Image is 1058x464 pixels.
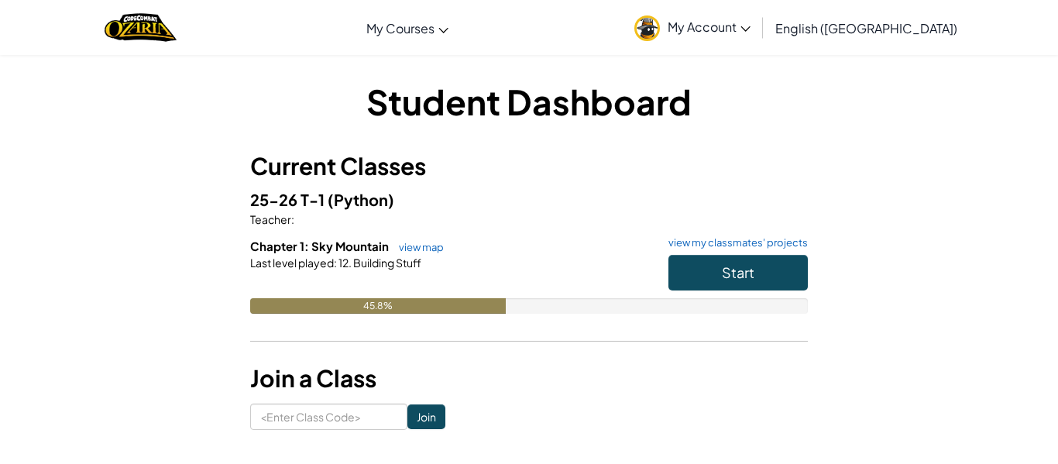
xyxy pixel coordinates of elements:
[722,263,754,281] span: Start
[250,256,334,270] span: Last level played
[105,12,177,43] img: Home
[366,20,435,36] span: My Courses
[328,190,394,209] span: (Python)
[250,190,328,209] span: 25-26 T-1
[775,20,957,36] span: English ([GEOGRAPHIC_DATA])
[661,238,808,248] a: view my classmates' projects
[634,15,660,41] img: avatar
[359,7,456,49] a: My Courses
[337,256,352,270] span: 12.
[250,298,506,314] div: 45.8%
[250,404,407,430] input: <Enter Class Code>
[291,212,294,226] span: :
[250,149,808,184] h3: Current Classes
[250,239,391,253] span: Chapter 1: Sky Mountain
[105,12,177,43] a: Ozaria by CodeCombat logo
[250,212,291,226] span: Teacher
[391,241,444,253] a: view map
[668,255,808,290] button: Start
[627,3,758,52] a: My Account
[352,256,421,270] span: Building Stuff
[334,256,337,270] span: :
[668,19,751,35] span: My Account
[250,361,808,396] h3: Join a Class
[407,404,445,429] input: Join
[250,77,808,125] h1: Student Dashboard
[768,7,965,49] a: English ([GEOGRAPHIC_DATA])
